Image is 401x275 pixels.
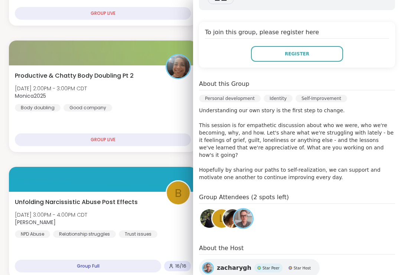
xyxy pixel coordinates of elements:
[199,208,220,229] a: Karen_meditationforpeace
[233,208,254,229] a: zacharygh
[200,209,219,228] img: Karen_meditationforpeace
[211,208,232,229] a: l
[234,209,252,228] img: zacharygh
[264,95,293,102] div: Identity
[15,71,134,80] span: Productive & Chatty Body Doubling Pt 2
[251,46,343,62] button: Register
[53,230,116,238] div: Relationship struggles
[222,208,243,229] a: Tatyanabricest
[15,198,138,207] span: Unfolding Narcissistic Abuse Post Effects
[175,263,186,269] span: 16 / 16
[263,265,280,271] span: Star Peer
[167,55,190,78] img: Monica2025
[15,85,87,92] span: [DATE] 2:00PM - 3:00PM CDT
[205,28,389,39] h4: To join this group, please register here
[217,263,251,272] span: zacharygh
[15,219,56,226] b: [PERSON_NAME]
[285,51,309,57] span: Register
[15,260,161,272] div: Group Full
[199,107,395,181] p: Understanding our own story is the first step to change. This session is for empathetic discussio...
[203,263,213,273] img: zacharygh
[15,211,87,219] span: [DATE] 3:00PM - 4:00PM CDT
[288,266,292,270] img: Star Host
[15,104,61,111] div: Body doubling
[199,80,249,88] h4: About this Group
[199,244,395,255] h4: About the Host
[296,95,347,102] div: Self-Improvement
[223,209,242,228] img: Tatyanabricest
[219,211,225,226] span: l
[294,265,311,271] span: Star Host
[175,184,182,202] span: b
[15,230,50,238] div: NPD Abuse
[257,266,261,270] img: Star Peer
[199,193,395,204] h4: Group Attendees (2 spots left)
[63,104,112,111] div: Good company
[15,133,191,146] div: GROUP LIVE
[119,230,157,238] div: Trust issues
[15,7,191,20] div: GROUP LIVE
[199,95,261,102] div: Personal development
[15,92,46,100] b: Monica2025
